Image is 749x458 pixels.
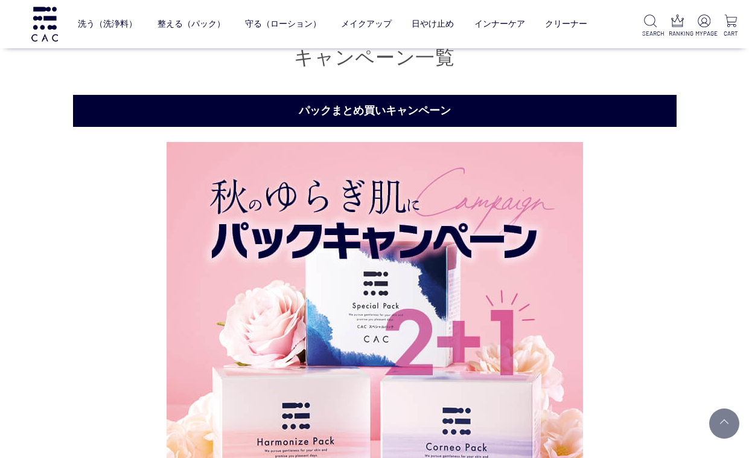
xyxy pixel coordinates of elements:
[474,9,525,39] a: インナーケア
[642,29,659,38] p: SEARCH
[412,9,454,39] a: 日やけ止め
[73,45,677,71] h1: キャンペーン一覧
[722,29,739,38] p: CART
[669,15,686,38] a: RANKING
[722,15,739,38] a: CART
[669,29,686,38] p: RANKING
[695,15,712,38] a: MYPAGE
[78,9,137,39] a: 洗う（洗浄料）
[695,29,712,38] p: MYPAGE
[545,9,587,39] a: クリーナー
[341,9,392,39] a: メイクアップ
[30,7,60,41] img: logo
[73,95,677,127] h2: パックまとめ買いキャンペーン
[245,9,321,39] a: 守る（ローション）
[158,9,225,39] a: 整える（パック）
[642,15,659,38] a: SEARCH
